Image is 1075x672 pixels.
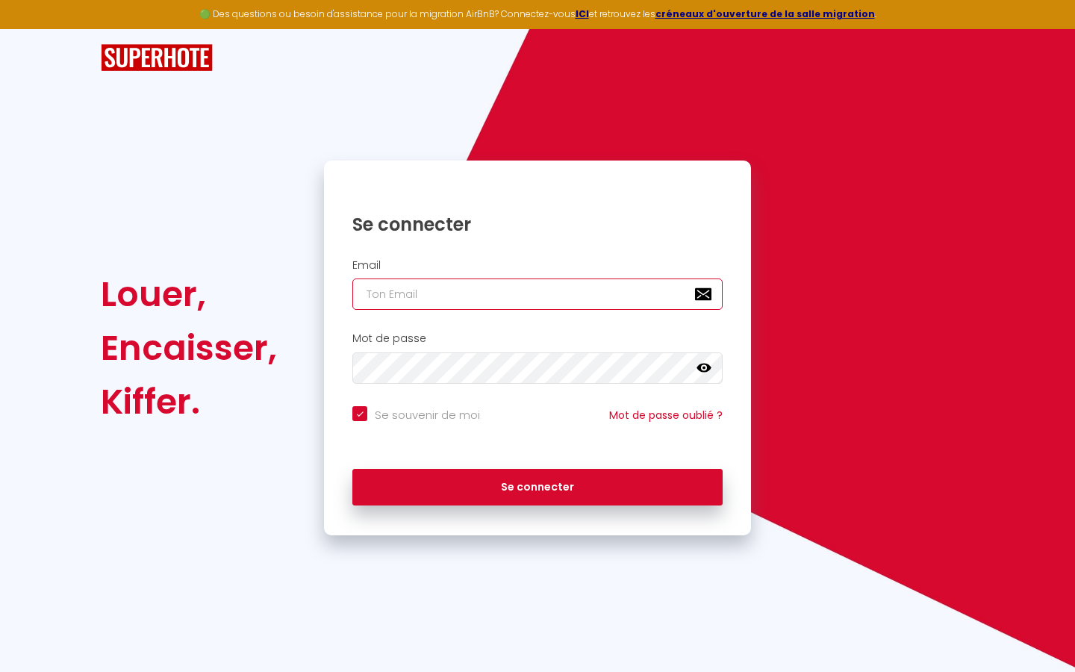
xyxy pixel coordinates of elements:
[576,7,589,20] a: ICI
[655,7,875,20] a: créneaux d'ouverture de la salle migration
[101,375,277,429] div: Kiffer.
[352,469,723,506] button: Se connecter
[352,332,723,345] h2: Mot de passe
[352,259,723,272] h2: Email
[101,321,277,375] div: Encaisser,
[12,6,57,51] button: Ouvrir le widget de chat LiveChat
[101,44,213,72] img: SuperHote logo
[352,279,723,310] input: Ton Email
[609,408,723,423] a: Mot de passe oublié ?
[352,213,723,236] h1: Se connecter
[101,267,277,321] div: Louer,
